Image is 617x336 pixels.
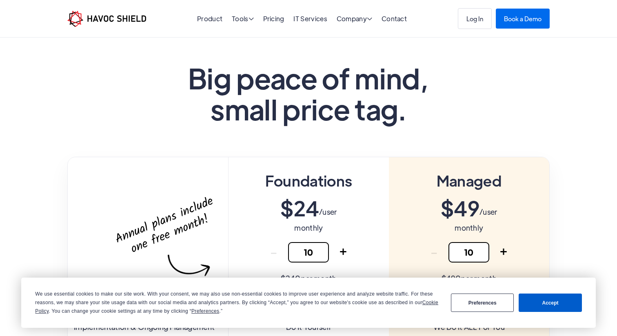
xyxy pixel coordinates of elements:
input: 10 [448,242,489,263]
div: Foundations [265,169,353,191]
div: $ [441,198,454,218]
button: Accept [519,294,581,312]
div: Company [337,16,373,23]
div: We use essential cookies to make our site work. With your consent, we may also use non-essential ... [35,290,441,316]
button: Preferences [451,294,514,312]
a: IT Services [293,14,327,23]
div: monthly [294,222,323,234]
span: Preferences [191,308,219,314]
input: 10 [288,242,329,263]
div: $ [280,198,293,218]
div: /user [479,206,497,218]
a: - [424,242,444,263]
a: + [333,242,353,263]
a: home [67,11,146,27]
div: Tools [232,16,254,23]
iframe: Chat Widget [576,297,617,336]
div: $ per month [281,273,336,285]
a: Pricing [263,14,284,23]
form: Price Form 1 [264,242,353,263]
form: Price Form 1 [424,242,514,263]
div: monthly [455,222,483,234]
img: Arrow pointing to pricing [166,254,211,278]
div: Tools [232,16,254,23]
div: Managed [437,169,502,191]
div: 49 [454,198,479,218]
div: 24 [294,198,320,218]
a: - [264,242,284,263]
a: Log In [458,8,492,29]
div: /user [319,206,337,218]
a: Contact [382,14,407,23]
span: 490 [446,274,461,283]
span:  [367,16,372,22]
span: 240 [286,274,301,283]
a: + [493,242,514,263]
img: Havoc Shield logo [67,11,146,27]
div: Company [337,16,373,23]
div: $ per month [442,273,497,285]
span:  [249,16,254,22]
a: Book a Demo [496,9,550,29]
div: Cookie Consent Prompt [21,278,596,328]
h1: Big peace of mind, small price tag. [140,62,477,124]
a: Product [197,14,222,23]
